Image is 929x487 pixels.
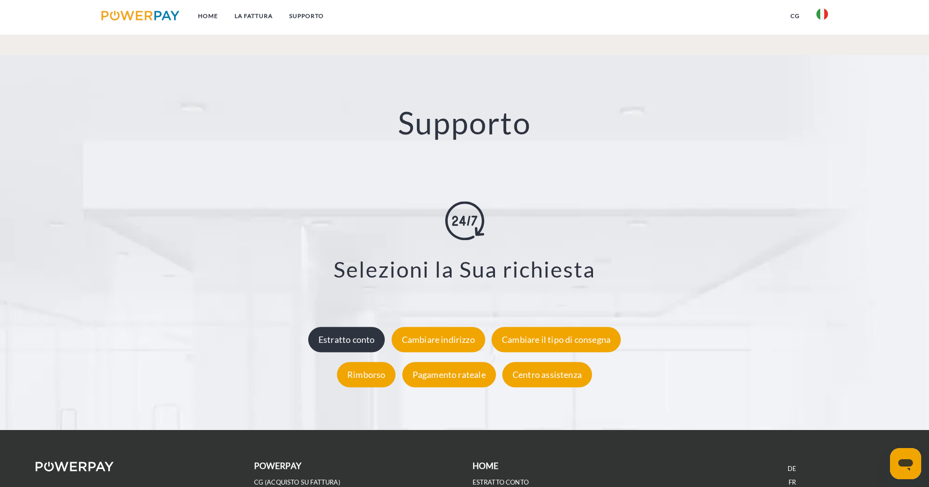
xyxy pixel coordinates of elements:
[308,327,385,352] div: Estratto conto
[254,478,340,487] a: CG (Acquisto su fattura)
[782,7,808,25] a: CG
[392,327,485,352] div: Cambiare indirizzo
[46,104,883,142] h2: Supporto
[389,334,488,345] a: Cambiare indirizzo
[473,461,499,471] b: Home
[59,256,870,283] h3: Selezioni la Sua richiesta
[190,7,226,25] a: Home
[473,478,529,487] a: ESTRATTO CONTO
[254,461,301,471] b: POWERPAY
[36,462,114,471] img: logo-powerpay-white.svg
[492,327,621,352] div: Cambiare il tipo di consegna
[445,202,484,241] img: online-shopping.svg
[400,369,498,380] a: Pagamento rateale
[816,8,828,20] img: it
[890,448,921,479] iframe: Pulsante per aprire la finestra di messaggistica
[337,362,395,387] div: Rimborso
[789,478,796,487] a: FR
[402,362,496,387] div: Pagamento rateale
[226,7,281,25] a: LA FATTURA
[335,369,398,380] a: Rimborso
[489,334,623,345] a: Cambiare il tipo di consegna
[281,7,332,25] a: Supporto
[101,11,180,20] img: logo-powerpay.svg
[306,334,388,345] a: Estratto conto
[500,369,594,380] a: Centro assistenza
[788,465,796,473] a: DE
[502,362,592,387] div: Centro assistenza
